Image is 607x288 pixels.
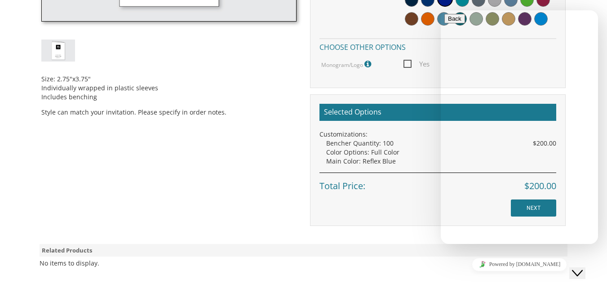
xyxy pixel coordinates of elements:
[319,104,556,121] h2: Selected Options
[441,10,598,244] iframe: chat widget
[326,157,556,166] div: Main Color: Reflex Blue
[326,148,556,157] div: Color Options: Full Color
[41,40,75,62] img: cardstock-mm-style4.jpg
[319,38,556,54] h4: Choose other options
[319,130,556,139] div: Customizations:
[319,173,556,193] div: Total Price:
[441,254,598,275] iframe: chat widget
[41,93,297,102] li: Includes benching
[40,259,99,268] div: No items to display.
[326,139,556,148] div: Bencher Quantity: 100
[41,75,297,84] li: Size: 2.75"x3.75"
[403,58,430,70] span: Yes
[40,244,567,257] div: Related Products
[569,252,598,279] iframe: chat widget
[41,62,297,117] div: Style can match your invitation. Please specify in order notes.
[41,84,297,93] li: Individually wrapped in plastic sleeves
[321,58,373,70] label: Monogram/Logo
